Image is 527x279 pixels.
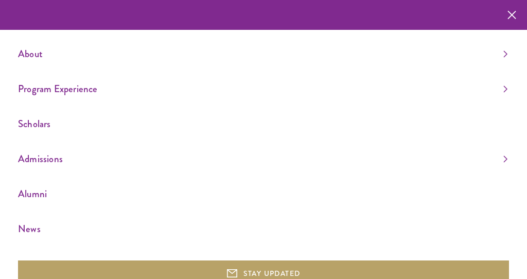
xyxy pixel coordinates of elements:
a: Program Experience [18,80,507,97]
a: About [18,45,507,62]
a: Alumni [18,185,507,202]
a: News [18,220,507,237]
a: Admissions [18,150,507,167]
a: Scholars [18,115,507,132]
